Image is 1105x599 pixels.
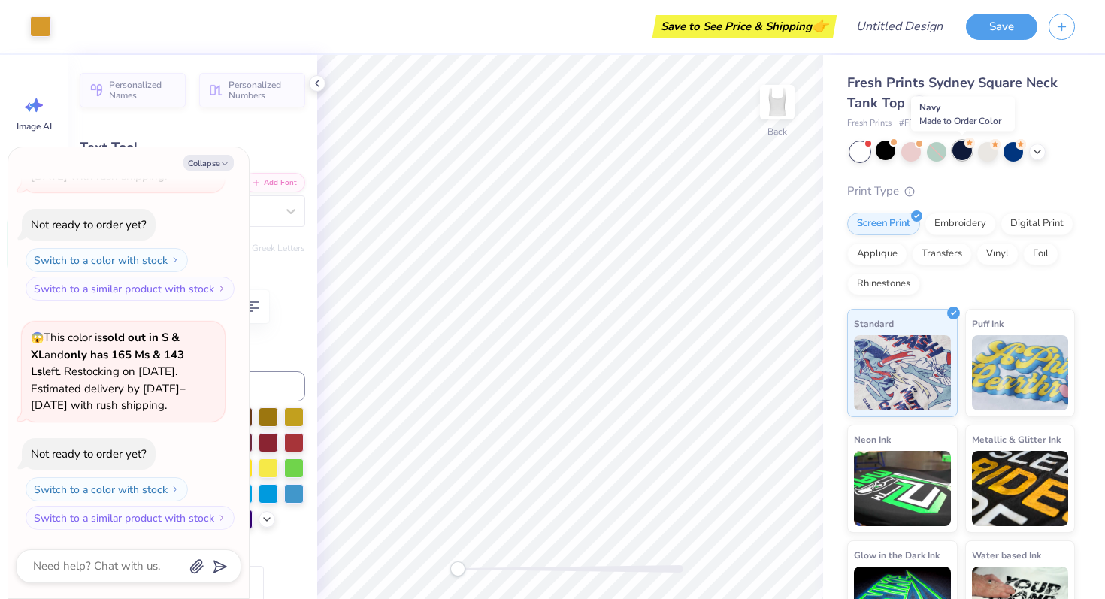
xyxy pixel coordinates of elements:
button: Switch to a similar product with stock [26,277,235,301]
span: Fresh Prints Sydney Square Neck Tank Top [847,74,1058,112]
img: Switch to a similar product with stock [217,284,226,293]
div: Navy [911,97,1015,132]
span: Fresh Prints [847,117,892,130]
strong: sold out in S & XL [31,330,180,362]
img: Switch to a color with stock [171,485,180,494]
div: Print Type [847,183,1075,200]
span: Personalized Names [109,80,177,101]
button: Switch to a color with stock [26,477,188,501]
div: Save to See Price & Shipping [656,15,833,38]
span: Made to Order Color [919,115,1001,127]
span: Metallic & Glitter Ink [972,431,1061,447]
button: Collapse [183,155,234,171]
div: Text Tool [80,138,305,158]
strong: only has 165 Ms & 143 Ls [31,347,184,380]
button: Switch to Greek Letters [211,242,305,254]
span: 😱 [31,331,44,345]
div: Embroidery [925,213,996,235]
button: Add Font [244,173,305,192]
span: Neon Ink [854,431,891,447]
span: Personalized Numbers [229,80,296,101]
img: Back [762,87,792,117]
img: Puff Ink [972,335,1069,410]
span: # FP82 [899,117,925,130]
span: Puff Ink [972,316,1004,331]
img: Standard [854,335,951,410]
div: Digital Print [1001,213,1073,235]
span: Standard [854,316,894,331]
span: This color is and left. Restocking on [DATE]. Estimated delivery by [DATE]–[DATE] with rush shipp... [31,330,186,413]
input: Untitled Design [844,11,955,41]
img: Switch to a similar product with stock [217,513,226,522]
div: Accessibility label [450,561,465,576]
button: Save [966,14,1037,40]
img: Metallic & Glitter Ink [972,451,1069,526]
img: Switch to a color with stock [171,256,180,265]
button: Personalized Names [80,73,186,107]
span: 👉 [812,17,828,35]
div: Not ready to order yet? [31,446,147,461]
div: Screen Print [847,213,920,235]
img: Neon Ink [854,451,951,526]
button: Switch to a similar product with stock [26,506,235,530]
div: Vinyl [976,243,1019,265]
div: Back [767,125,787,138]
span: Glow in the Dark Ink [854,547,940,563]
div: Rhinestones [847,273,920,295]
div: Transfers [912,243,972,265]
div: Foil [1023,243,1058,265]
div: Not ready to order yet? [31,217,147,232]
div: Applique [847,243,907,265]
button: Personalized Numbers [199,73,305,107]
span: Water based Ink [972,547,1041,563]
button: Switch to a color with stock [26,248,188,272]
span: Image AI [17,120,52,132]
